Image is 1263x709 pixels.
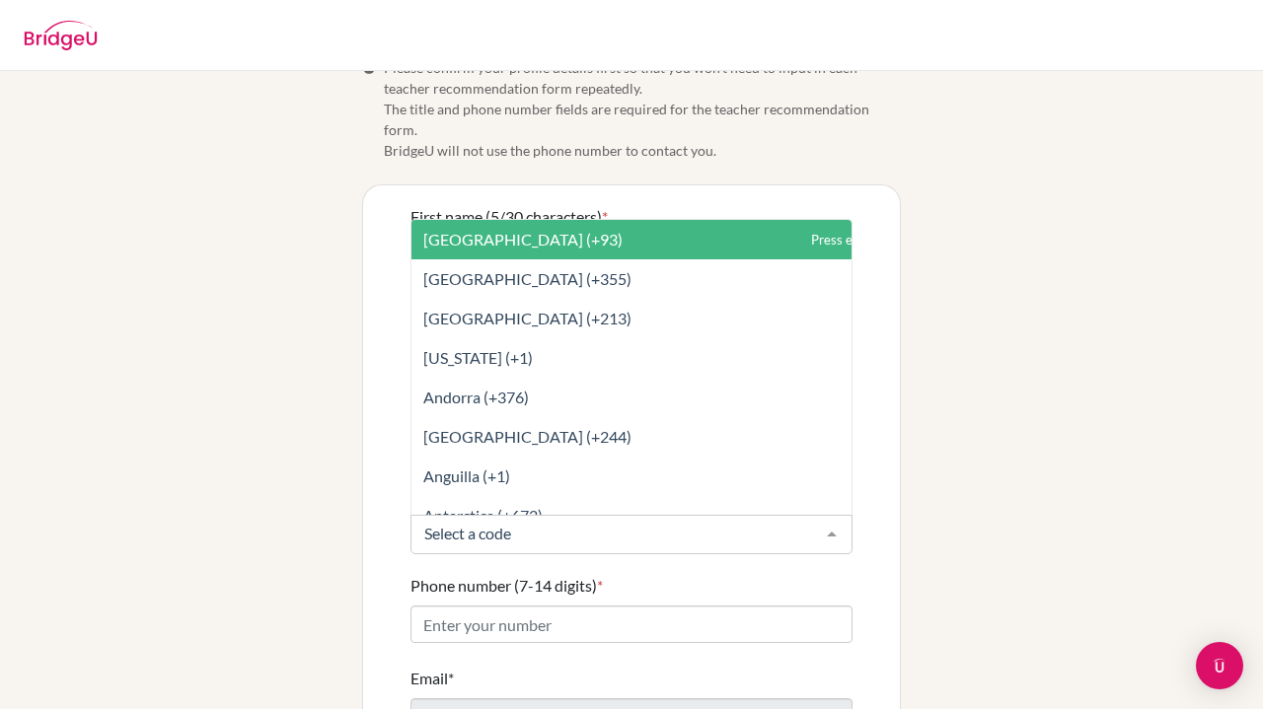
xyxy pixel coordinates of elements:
label: Email* [410,667,454,690]
span: [GEOGRAPHIC_DATA] (+93) [423,230,623,248]
span: [GEOGRAPHIC_DATA] (+213) [423,309,631,327]
span: [US_STATE] (+1) [423,348,533,367]
span: Andorra (+376) [423,388,529,406]
div: Open Intercom Messenger [1196,642,1243,689]
input: Select a code [419,524,812,543]
label: Phone number (7-14 digits) [410,574,603,598]
span: Info [362,61,376,75]
span: [GEOGRAPHIC_DATA] (+244) [423,427,631,446]
label: First name (5/30 characters) [410,205,608,229]
span: [GEOGRAPHIC_DATA] (+355) [423,269,631,288]
input: Enter your number [410,605,853,643]
img: BridgeU logo [24,21,98,50]
span: Antarctica (+672) [423,506,543,525]
span: Please confirm your profile details first so that you won’t need to input in each teacher recomme... [384,57,901,161]
span: Anguilla (+1) [423,466,510,485]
